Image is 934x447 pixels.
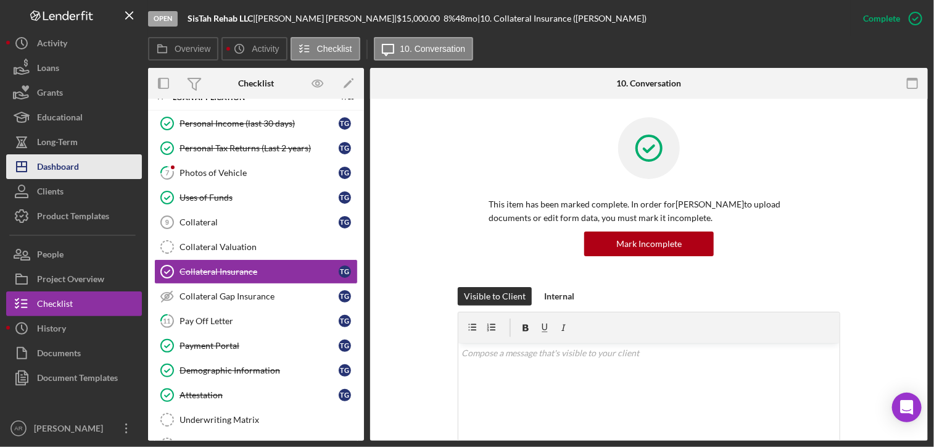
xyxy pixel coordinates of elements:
[37,56,59,83] div: Loans
[339,389,351,401] div: t g
[6,31,142,56] button: Activity
[154,185,358,210] a: Uses of Fundstg
[6,366,142,390] button: Document Templates
[6,267,142,291] button: Project Overview
[221,37,287,61] button: Activity
[6,56,142,80] button: Loans
[6,341,142,366] button: Documents
[6,130,142,154] button: Long-Term
[37,130,78,157] div: Long-Term
[584,232,714,256] button: Mark Incomplete
[37,80,63,108] div: Grants
[37,31,67,59] div: Activity
[154,210,358,235] a: 9Collateraltg
[444,14,455,23] div: 8 %
[188,13,253,23] b: SisTah Rehab LLC
[180,143,339,153] div: Personal Tax Returns (Last 2 years)
[180,291,339,301] div: Collateral Gap Insurance
[180,415,357,425] div: Underwriting Matrix
[339,142,351,154] div: t g
[291,37,360,61] button: Checklist
[154,383,358,407] a: Attestationtg
[6,204,142,228] a: Product Templates
[154,136,358,161] a: Personal Tax Returns (Last 2 years)tg
[255,14,397,23] div: [PERSON_NAME] [PERSON_NAME] |
[180,168,339,178] div: Photos of Vehicle
[188,14,255,23] div: |
[154,111,358,136] a: Personal Income (last 30 days)tg
[154,161,358,185] a: 7Photos of Vehicletg
[154,309,358,333] a: 11Pay Off Lettertg
[851,6,928,31] button: Complete
[175,44,210,54] label: Overview
[339,290,351,303] div: t g
[339,191,351,204] div: t g
[180,267,339,277] div: Collateral Insurance
[31,416,111,444] div: [PERSON_NAME]
[6,242,142,267] a: People
[464,287,526,306] div: Visible to Client
[616,78,681,88] div: 10. Conversation
[37,366,118,393] div: Document Templates
[37,179,64,207] div: Clients
[374,37,474,61] button: 10. Conversation
[6,179,142,204] button: Clients
[37,341,81,369] div: Documents
[238,78,274,88] div: Checklist
[180,217,339,227] div: Collateral
[339,340,351,352] div: t g
[544,287,574,306] div: Internal
[154,284,358,309] a: Collateral Gap Insurancetg
[339,117,351,130] div: t g
[14,425,22,432] text: AR
[6,291,142,316] button: Checklist
[458,287,532,306] button: Visible to Client
[6,105,142,130] button: Educational
[154,358,358,383] a: Demographic Informationtg
[6,80,142,105] button: Grants
[616,232,682,256] div: Mark Incomplete
[37,242,64,270] div: People
[154,235,358,259] a: Collateral Valuation
[6,154,142,179] button: Dashboard
[180,366,339,375] div: Demographic Information
[180,193,339,203] div: Uses of Funds
[6,416,142,441] button: AR[PERSON_NAME]
[252,44,279,54] label: Activity
[180,390,339,400] div: Attestation
[154,259,358,284] a: Collateral Insurancetg
[339,167,351,179] div: t g
[397,14,444,23] div: $15,000.00
[6,316,142,341] button: History
[165,219,169,226] tspan: 9
[339,265,351,278] div: t g
[37,154,79,182] div: Dashboard
[37,105,83,133] div: Educational
[165,169,170,177] tspan: 7
[148,11,178,27] div: Open
[37,267,104,295] div: Project Overview
[180,316,339,326] div: Pay Off Letter
[863,6,900,31] div: Complete
[37,316,66,344] div: History
[180,119,339,128] div: Personal Income (last 30 days)
[339,216,351,228] div: t g
[400,44,466,54] label: 10. Conversation
[892,393,922,422] div: Open Intercom Messenger
[317,44,352,54] label: Checklist
[154,333,358,358] a: Payment Portaltg
[180,341,339,351] div: Payment Portal
[180,242,357,252] div: Collateral Valuation
[489,198,809,225] p: This item has been marked complete. In order for [PERSON_NAME] to upload documents or edit form d...
[163,317,171,325] tspan: 11
[339,364,351,377] div: t g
